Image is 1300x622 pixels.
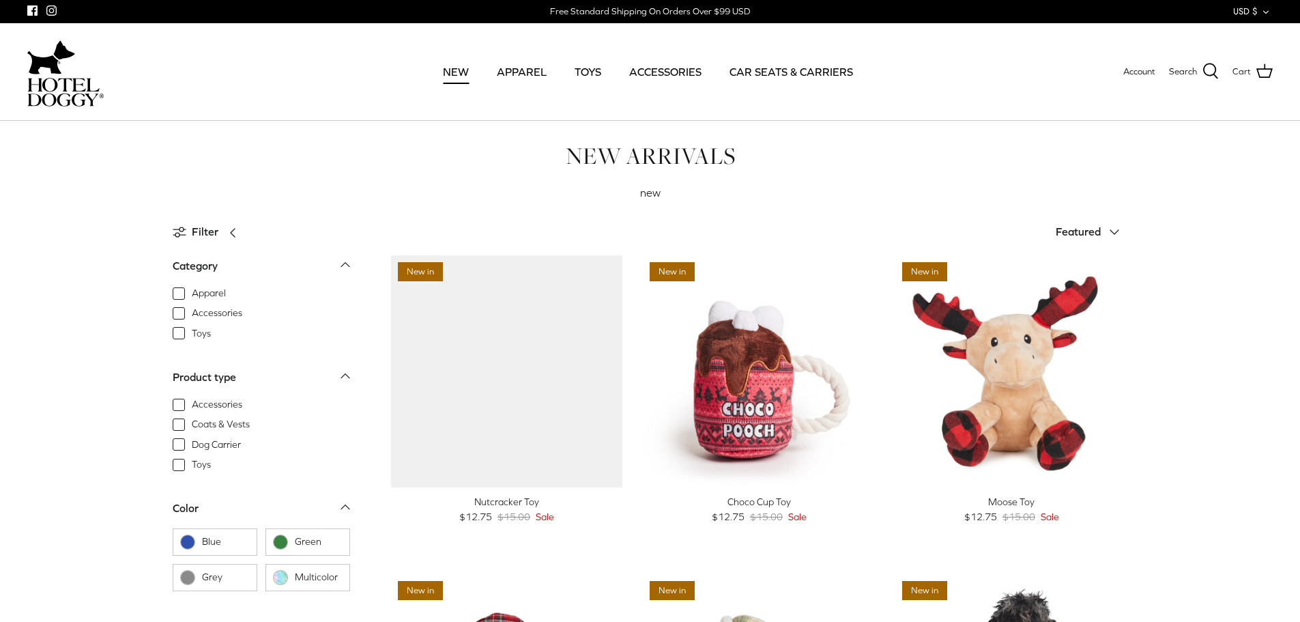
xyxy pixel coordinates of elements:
a: Moose Toy $12.75 $15.00 Sale [895,494,1127,525]
span: Search [1169,65,1197,79]
img: dog-icon.svg [27,37,75,78]
div: Color [173,500,199,518]
span: Dog Carrier [192,438,241,452]
a: CAR SEATS & CARRIERS [717,48,865,95]
button: Featured [1056,217,1128,247]
span: Apparel [192,287,226,300]
a: Facebook [27,5,38,16]
a: NEW [431,48,481,95]
span: New in [902,581,947,601]
span: Green [295,535,343,549]
a: APPAREL [485,48,559,95]
span: Toys [192,327,211,341]
span: Grey [202,571,250,584]
span: Account [1123,66,1155,76]
span: Sale [1041,509,1059,524]
div: Free Standard Shipping On Orders Over $99 USD [550,5,750,18]
a: Nutcracker Toy [391,255,623,487]
a: Choco Cup Toy $12.75 $15.00 Sale [643,494,875,525]
a: Category [173,255,350,286]
span: $15.00 [750,509,783,524]
div: Product type [173,369,236,386]
span: $15.00 [497,509,530,524]
span: Cart [1232,65,1251,79]
span: New in [902,262,947,282]
span: New in [650,581,695,601]
div: Category [173,257,218,275]
span: Sale [536,509,554,524]
img: hoteldoggycom [27,78,104,107]
div: Choco Cup Toy [643,494,875,509]
span: Featured [1056,225,1101,238]
span: Multicolor [295,571,343,584]
span: New in [398,581,443,601]
p: new [377,184,923,202]
span: Filter [192,223,218,241]
span: Sale [788,509,807,524]
span: $12.75 [712,509,745,524]
span: Accessories [192,307,242,320]
span: Toys [192,458,211,472]
h1: NEW ARRIVALS [173,141,1128,171]
a: Nutcracker Toy $12.75 $15.00 Sale [391,494,623,525]
span: Accessories [192,398,242,412]
a: Filter [173,216,246,249]
a: Moose Toy [895,255,1127,487]
a: Color [173,498,350,528]
a: hoteldoggycom [27,37,104,107]
span: Blue [202,535,250,549]
a: Account [1123,65,1155,79]
a: Cart [1232,63,1273,81]
span: New in [398,262,443,282]
a: Choco Cup Toy [643,255,875,487]
a: ACCESSORIES [617,48,714,95]
span: New in [650,262,695,282]
a: TOYS [562,48,613,95]
span: $12.75 [459,509,492,524]
a: Search [1169,63,1219,81]
span: $12.75 [964,509,997,524]
div: Primary navigation [203,48,1093,95]
a: Product type [173,367,350,397]
div: Moose Toy [895,494,1127,509]
a: Free Standard Shipping On Orders Over $99 USD [550,1,750,22]
div: Nutcracker Toy [391,494,623,509]
span: $15.00 [1002,509,1035,524]
a: Instagram [46,5,57,16]
span: Coats & Vests [192,418,250,432]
